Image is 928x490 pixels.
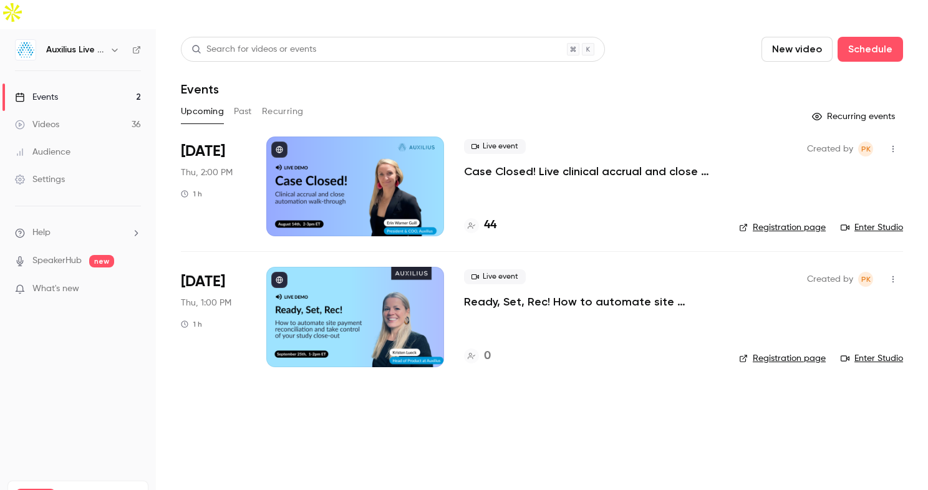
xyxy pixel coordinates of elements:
div: Search for videos or events [191,43,316,56]
span: Live event [464,269,526,284]
span: Peter Kinchley [858,272,873,287]
li: help-dropdown-opener [15,226,141,239]
div: Videos [15,118,59,131]
span: Created by [807,142,853,156]
div: 1 h [181,189,202,199]
span: Help [32,226,51,239]
div: Aug 14 Thu, 2:00 PM (America/New York) [181,137,246,236]
span: new [89,255,114,267]
span: Created by [807,272,853,287]
span: Thu, 2:00 PM [181,166,233,179]
span: Live event [464,139,526,154]
a: SpeakerHub [32,254,82,267]
span: Thu, 1:00 PM [181,297,231,309]
button: Recurring events [806,107,903,127]
a: 44 [464,217,496,234]
div: Audience [15,146,70,158]
span: [DATE] [181,272,225,292]
a: Enter Studio [841,221,903,234]
img: Auxilius Live Sessions [16,40,36,60]
div: Sep 25 Thu, 1:00 PM (America/New York) [181,267,246,367]
button: Schedule [838,37,903,62]
span: What's new [32,282,79,295]
a: 0 [464,348,491,365]
h1: Events [181,82,219,97]
button: New video [761,37,833,62]
span: PK [861,142,871,156]
h4: 0 [484,348,491,365]
div: 1 h [181,319,202,329]
span: [DATE] [181,142,225,161]
span: PK [861,272,871,287]
button: Upcoming [181,102,224,122]
a: Registration page [739,352,826,365]
a: Registration page [739,221,826,234]
button: Recurring [262,102,304,122]
a: Case Closed! Live clinical accrual and close walkthrough [464,164,719,179]
div: Settings [15,173,65,186]
div: Events [15,91,58,103]
a: Enter Studio [841,352,903,365]
button: Past [234,102,252,122]
h6: Auxilius Live Sessions [46,44,105,56]
h4: 44 [484,217,496,234]
span: Peter Kinchley [858,142,873,156]
a: Ready, Set, Rec! How to automate site payment reconciliation and take control of your study close... [464,294,719,309]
